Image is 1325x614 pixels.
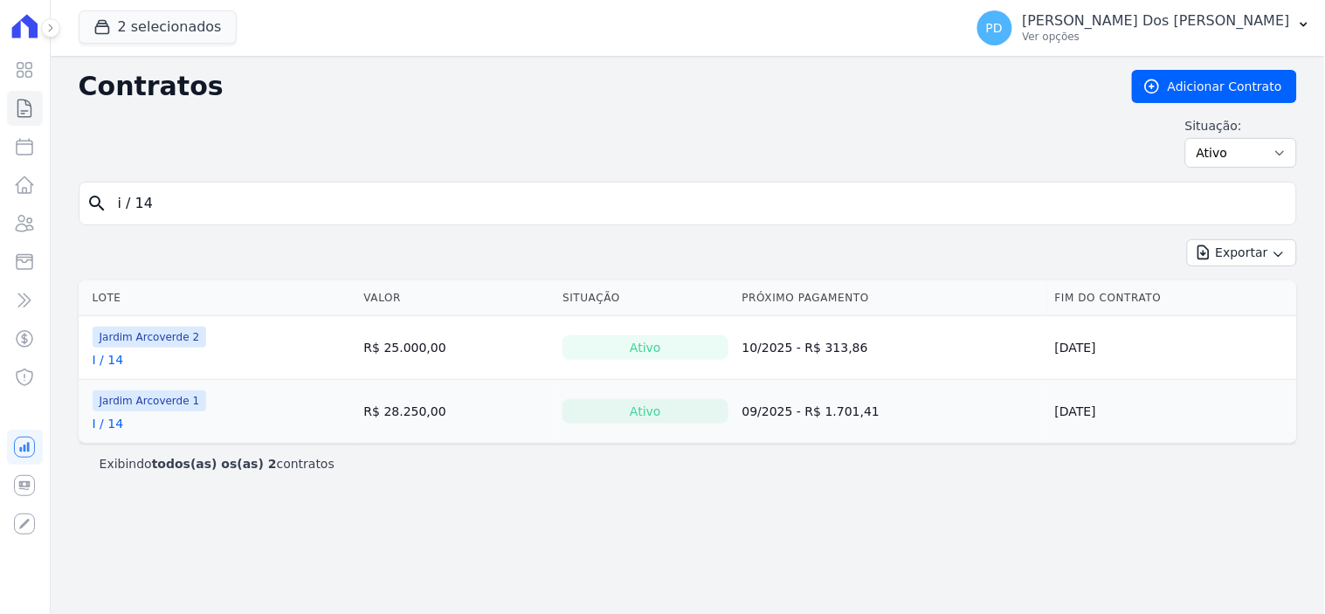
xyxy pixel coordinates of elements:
span: Jardim Arcoverde 1 [93,390,207,411]
th: Lote [79,280,357,316]
td: [DATE] [1048,380,1297,444]
div: Ativo [562,335,728,360]
i: search [86,193,107,214]
button: PD [PERSON_NAME] Dos [PERSON_NAME] Ver opções [963,3,1325,52]
a: 10/2025 - R$ 313,86 [742,341,868,355]
button: 2 selecionados [79,10,237,44]
a: 09/2025 - R$ 1.701,41 [742,404,880,418]
th: Situação [556,280,735,316]
p: Exibindo contratos [100,455,335,473]
span: PD [986,22,1003,34]
th: Valor [357,280,556,316]
p: Ver opções [1023,30,1290,44]
a: I / 14 [93,415,124,432]
td: [DATE] [1048,316,1297,380]
label: Situação: [1185,117,1297,135]
td: R$ 25.000,00 [357,316,556,380]
a: I / 14 [93,351,124,369]
td: R$ 28.250,00 [357,380,556,444]
th: Próximo Pagamento [735,280,1048,316]
p: [PERSON_NAME] Dos [PERSON_NAME] [1023,12,1290,30]
th: Fim do Contrato [1048,280,1297,316]
span: Jardim Arcoverde 2 [93,327,207,348]
div: Ativo [562,399,728,424]
button: Exportar [1187,239,1297,266]
input: Buscar por nome do lote [107,186,1289,221]
h2: Contratos [79,71,1104,102]
b: todos(as) os(as) 2 [152,457,277,471]
a: Adicionar Contrato [1132,70,1297,103]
